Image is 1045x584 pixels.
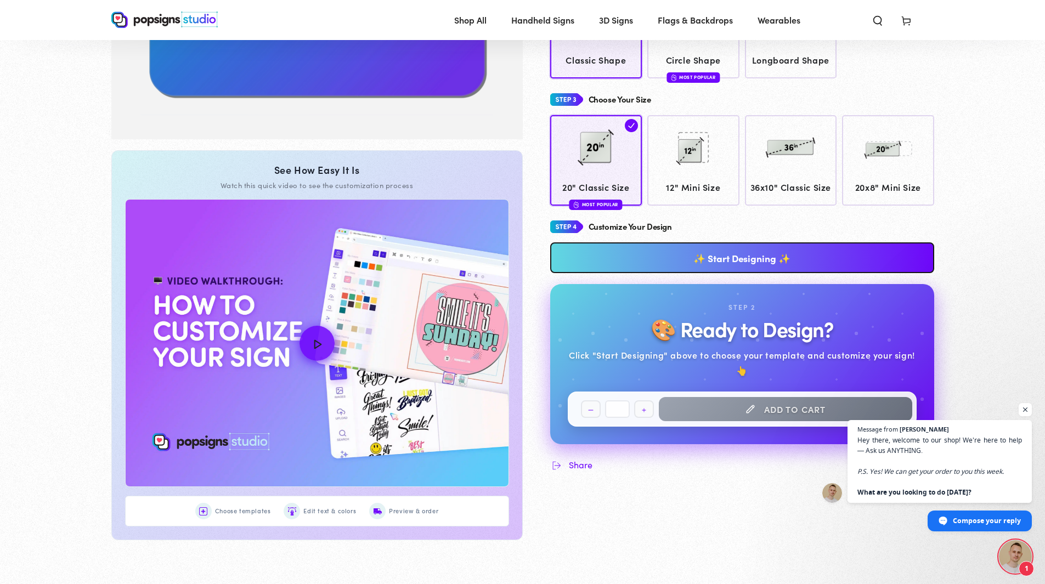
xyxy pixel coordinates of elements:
[215,506,271,517] span: Choose templates
[568,120,623,175] img: 20
[389,506,438,517] span: Preview & order
[750,179,832,195] span: 36x10" Classic Size
[125,164,509,176] div: See How Easy It Is
[842,115,934,206] a: 20x8 20x8" Mini Size
[745,115,837,206] a: 36x10 36x10" Classic Size
[653,52,735,68] span: Circle Shape
[589,95,651,104] h4: Choose Your Size
[999,540,1032,573] div: Open chat
[550,217,583,237] img: Step 4
[653,179,735,195] span: 12" Mini Size
[625,119,638,132] img: check.svg
[649,5,741,35] a: Flags & Backdrops
[658,12,733,28] span: Flags & Backdrops
[758,12,800,28] span: Wearables
[647,115,739,206] a: 12 12" Mini Size
[750,52,832,68] span: Longboard Shape
[199,507,207,515] img: Choose templates
[569,460,592,470] span: Share
[126,200,509,486] button: How to Customize Your Design
[555,179,637,195] span: 20" Classic Size
[848,179,929,195] span: 20x8" Mini Size
[728,302,755,314] div: Step 2
[446,5,495,35] a: Shop All
[454,12,487,28] span: Shop All
[569,200,623,210] div: Most Popular
[589,222,672,231] h4: Customize Your Design
[749,5,809,35] a: Wearables
[591,5,641,35] a: 3D Signs
[857,426,898,432] span: Message from
[550,115,642,206] a: 20 20" Classic Size Most Popular
[599,12,633,28] span: 3D Signs
[374,507,382,515] img: Preview & order
[568,347,917,379] div: Click "Start Designing" above to choose your template and customize your sign! 👆
[666,120,721,175] img: 12
[671,73,676,81] img: fire.svg
[861,120,916,175] img: 20x8
[900,426,949,432] span: [PERSON_NAME]
[666,72,720,83] div: Most Popular
[550,89,583,110] img: Step 3
[511,12,574,28] span: Handheld Signs
[574,201,579,208] img: fire.svg
[1019,561,1034,576] span: 1
[659,397,912,421] button: Start Designing First
[763,120,818,175] img: 36x10
[125,180,509,190] div: Watch this quick video to see the customization process
[111,12,218,28] img: Popsigns Studio
[555,52,637,68] span: Classic Shape
[503,5,583,35] a: Handheld Signs
[857,435,1022,497] span: Hey there, welcome to our shop! We're here to help — Ask us ANYTHING.
[863,8,892,32] summary: Search our site
[288,507,296,515] img: Edit text & colors
[550,458,592,471] button: Share
[550,242,934,273] a: ✨ Start Designing ✨
[953,511,1021,530] span: Compose your reply
[651,317,833,340] h2: 🎨 Ready to Design?
[303,506,356,517] span: Edit text & colors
